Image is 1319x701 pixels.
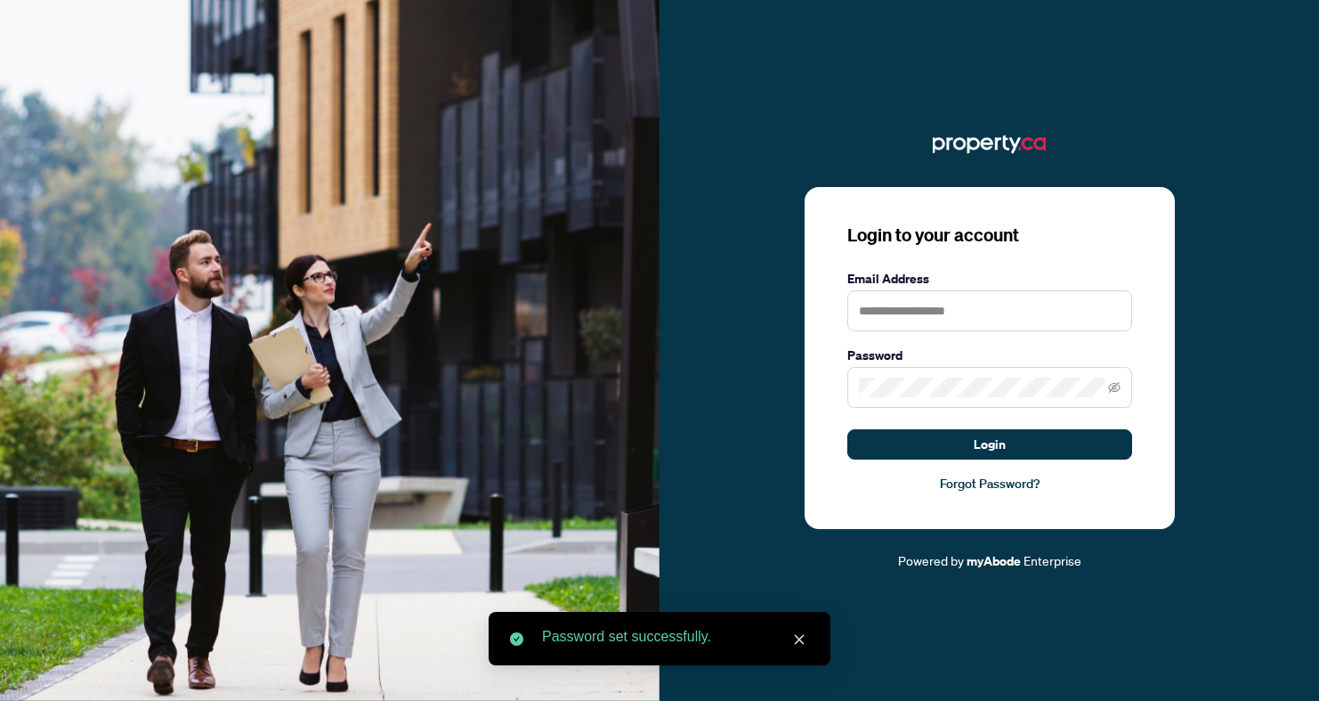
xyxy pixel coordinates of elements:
[967,551,1021,571] a: myAbode
[789,630,809,649] a: Close
[847,269,1132,289] label: Email Address
[542,626,809,648] div: Password set successfully.
[847,429,1132,460] button: Login
[1108,381,1121,394] span: eye-invisible
[974,430,1006,459] span: Login
[793,633,805,646] span: close
[847,223,1132,248] h3: Login to your account
[847,474,1132,493] a: Forgot Password?
[898,552,964,568] span: Powered by
[933,130,1046,159] img: ma-logo
[847,346,1132,365] label: Password
[510,632,523,646] span: check-circle
[1024,552,1081,568] span: Enterprise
